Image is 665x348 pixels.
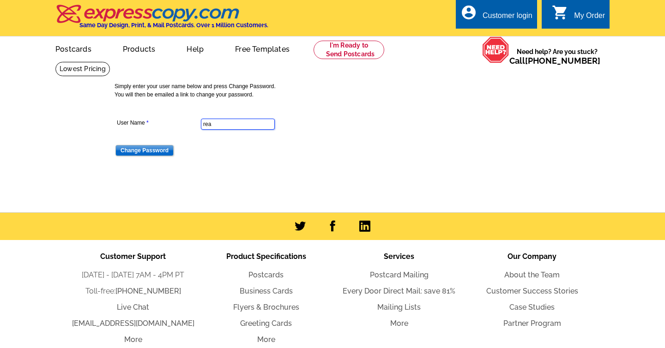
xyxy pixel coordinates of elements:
img: help [482,36,509,63]
a: Same Day Design, Print, & Mail Postcards. Over 1 Million Customers. [55,11,268,29]
div: Customer login [483,12,532,24]
a: [PHONE_NUMBER] [525,56,600,66]
a: Free Templates [220,37,304,59]
span: Customer Support [100,252,166,261]
a: Flyers & Brochures [233,303,299,312]
span: Call [509,56,600,66]
a: Postcard Mailing [370,270,429,279]
h4: Same Day Design, Print, & Mail Postcards. Over 1 Million Customers. [79,22,268,29]
li: [DATE] - [DATE] 7AM - 4PM PT [66,270,199,281]
span: Need help? Are you stuck? [509,47,605,66]
a: Postcards [248,270,284,279]
p: Simply enter your user name below and press Change Password. You will then be emailed a link to c... [115,82,558,99]
a: More [124,335,142,344]
label: User Name [117,119,200,127]
a: [PHONE_NUMBER] [115,287,181,295]
a: Mailing Lists [377,303,421,312]
a: Business Cards [240,287,293,295]
li: Toll-free: [66,286,199,297]
span: Product Specifications [226,252,306,261]
a: Live Chat [117,303,149,312]
i: shopping_cart [552,4,568,21]
span: Services [384,252,414,261]
div: My Order [574,12,605,24]
a: More [257,335,275,344]
a: [EMAIL_ADDRESS][DOMAIN_NAME] [72,319,194,328]
a: Every Door Direct Mail: save 81% [343,287,455,295]
a: Greeting Cards [240,319,292,328]
input: Change Password [115,145,174,156]
a: account_circle Customer login [460,10,532,22]
a: Help [172,37,218,59]
i: account_circle [460,4,477,21]
a: shopping_cart My Order [552,10,605,22]
a: More [390,319,408,328]
a: Postcards [41,37,106,59]
a: Products [108,37,170,59]
iframe: LiveChat chat widget [480,133,665,348]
